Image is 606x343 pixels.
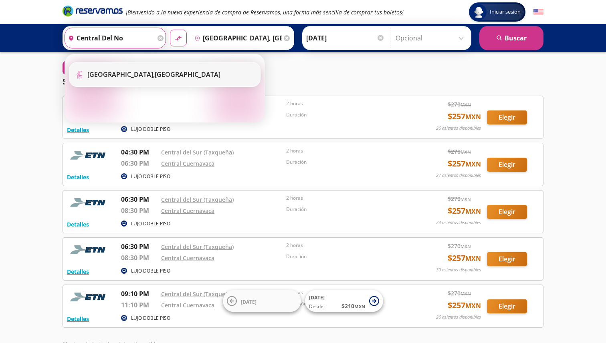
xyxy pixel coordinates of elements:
[131,267,170,275] p: LUJO DOBLE PISO
[436,314,481,321] p: 26 asientos disponibles
[121,242,157,251] p: 06:30 PM
[465,160,481,168] small: MXN
[341,302,365,310] span: $ 210
[121,147,157,157] p: 04:30 PM
[533,7,543,17] button: English
[286,242,407,249] p: 2 horas
[286,206,407,213] p: Duración
[63,5,123,17] i: Brand Logo
[436,219,481,226] p: 24 asientos disponibles
[87,70,155,79] b: [GEOGRAPHIC_DATA],
[67,173,89,181] button: Detalles
[131,126,170,133] p: LUJO DOBLE PISO
[286,147,407,154] p: 2 horas
[461,102,471,108] small: MXN
[161,301,214,309] a: Central Cuernavaca
[67,289,111,305] img: RESERVAMOS
[465,301,481,310] small: MXN
[161,254,214,262] a: Central Cuernavaca
[448,110,481,122] span: $ 257
[121,158,157,168] p: 06:30 PM
[223,290,301,312] button: [DATE]
[448,242,471,250] span: $ 270
[121,253,157,263] p: 08:30 PM
[461,291,471,297] small: MXN
[87,70,220,79] div: [GEOGRAPHIC_DATA]
[67,126,89,134] button: Detalles
[487,205,527,219] button: Elegir
[126,8,404,16] em: ¡Bienvenido a la nueva experiencia de compra de Reservamos, una forma más sencilla de comprar tus...
[448,158,481,170] span: $ 257
[131,315,170,322] p: LUJO DOBLE PISO
[131,220,170,227] p: LUJO DOBLE PISO
[63,5,123,19] a: Brand Logo
[448,205,481,217] span: $ 257
[448,299,481,311] span: $ 257
[286,100,407,107] p: 2 horas
[487,110,527,124] button: Elegir
[461,149,471,155] small: MXN
[131,173,170,180] p: LUJO DOBLE PISO
[67,315,89,323] button: Detalles
[465,254,481,263] small: MXN
[396,28,467,48] input: Opcional
[161,148,234,156] a: Central del Sur (Taxqueña)
[305,290,383,312] button: [DATE]Desde:$210MXN
[448,147,471,156] span: $ 270
[191,28,282,48] input: Buscar Destino
[161,196,234,203] a: Central del Sur (Taxqueña)
[448,289,471,297] span: $ 270
[121,206,157,215] p: 08:30 PM
[309,294,325,301] span: [DATE]
[354,303,365,309] small: MXN
[121,289,157,299] p: 09:10 PM
[461,196,471,202] small: MXN
[286,111,407,118] p: Duración
[479,26,543,50] button: Buscar
[67,220,89,229] button: Detalles
[121,300,157,310] p: 11:10 PM
[161,160,214,167] a: Central Cuernavaca
[67,242,111,258] img: RESERVAMOS
[121,195,157,204] p: 06:30 PM
[67,147,111,163] img: RESERVAMOS
[65,28,156,48] input: Buscar Origen
[448,252,481,264] span: $ 257
[63,76,166,88] p: Seleccionar horario de ida
[67,195,111,211] img: RESERVAMOS
[286,195,407,202] p: 2 horas
[465,207,481,216] small: MXN
[67,267,89,276] button: Detalles
[309,303,325,310] span: Desde:
[487,252,527,266] button: Elegir
[461,243,471,249] small: MXN
[436,267,481,273] p: 30 asientos disponibles
[487,8,524,16] span: Iniciar sesión
[436,125,481,132] p: 26 asientos disponibles
[448,195,471,203] span: $ 270
[436,172,481,179] p: 27 asientos disponibles
[487,158,527,172] button: Elegir
[306,28,385,48] input: Elegir Fecha
[161,207,214,215] a: Central Cuernavaca
[241,298,257,305] span: [DATE]
[286,253,407,260] p: Duración
[286,289,407,296] p: 2 horas
[448,100,471,108] span: $ 270
[161,243,234,251] a: Central del Sur (Taxqueña)
[63,61,99,75] button: 0Filtros
[465,112,481,121] small: MXN
[487,299,527,313] button: Elegir
[161,290,234,298] a: Central del Sur (Taxqueña)
[286,158,407,166] p: Duración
